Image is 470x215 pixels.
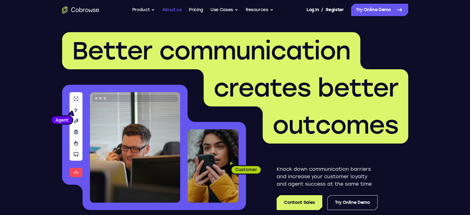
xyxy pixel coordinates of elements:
[62,6,99,14] a: Go to the home page
[327,195,378,210] a: Try Online Demo
[307,4,319,16] a: Log In
[188,129,239,203] img: A customer holding their phone
[162,4,181,16] a: About us
[273,110,398,140] span: outcomes
[214,73,398,103] span: creates better
[90,92,180,203] img: A customer support agent talking on the phone
[210,4,238,16] button: Use Cases
[351,4,408,16] a: Try Online Demo
[277,195,322,210] a: Contact Sales
[189,4,203,16] a: Pricing
[326,4,344,16] a: Register
[277,166,378,188] p: Knock down communication barriers and increase your customer loyalty and agent success at the sam...
[72,36,350,66] span: Better communication
[246,4,273,16] button: Resources
[321,6,323,14] span: /
[132,4,155,16] button: Product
